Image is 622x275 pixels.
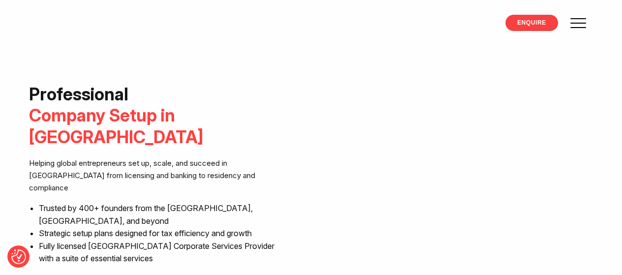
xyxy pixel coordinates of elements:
button: Consent Preferences [11,249,26,264]
h1: Professional [29,84,289,148]
li: Fully licensed [GEOGRAPHIC_DATA] Corporate Services Provider with a suite of essential services [39,240,289,265]
a: ENQUIRE [505,15,558,31]
iframe: <br /> [304,84,582,240]
li: Trusted by 400+ founders from the [GEOGRAPHIC_DATA], [GEOGRAPHIC_DATA], and beyond [39,202,289,227]
li: Strategic setup plans designed for tax efficiency and growth [39,227,289,240]
span: Company Setup in [GEOGRAPHIC_DATA] [29,105,203,147]
img: svg+xml;nitro-empty-id=MTU5OjExNQ==-1;base64,PHN2ZyB2aWV3Qm94PSIwIDAgNzU4IDI1MSIgd2lkdGg9Ijc1OCIg... [29,13,103,38]
img: Revisit consent button [11,249,26,264]
p: Helping global entrepreneurs set up, scale, and succeed in [GEOGRAPHIC_DATA] from licensing and b... [29,157,289,194]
